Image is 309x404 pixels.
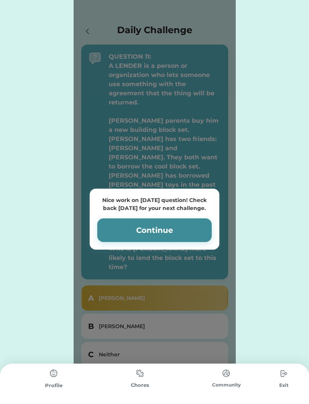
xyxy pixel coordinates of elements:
[276,366,291,381] img: type%3Dchores%2C%20state%3Ddefault.svg
[183,382,269,388] div: Community
[269,382,298,389] div: Exit
[46,366,61,381] img: type%3Dchores%2C%20state%3Ddefault.svg
[97,196,212,212] div: Nice work on [DATE] question! Check back [DATE] for your next challenge.
[97,218,212,242] button: Continue
[97,382,183,389] div: Chores
[132,366,148,381] img: type%3Dchores%2C%20state%3Ddefault.svg
[11,382,97,390] div: Profile
[219,366,234,381] img: type%3Dchores%2C%20state%3Ddefault.svg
